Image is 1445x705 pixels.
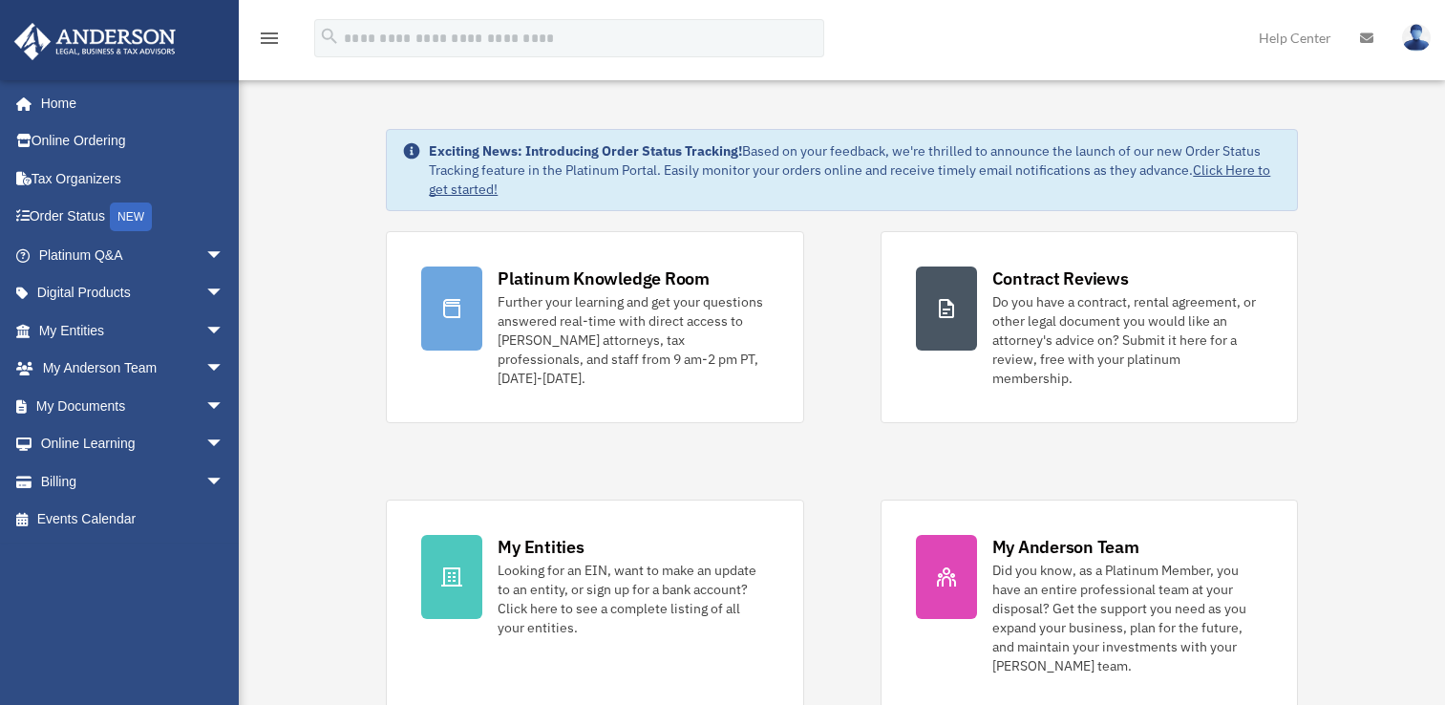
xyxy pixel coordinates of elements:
[498,535,584,559] div: My Entities
[1402,24,1431,52] img: User Pic
[13,160,253,198] a: Tax Organizers
[205,462,244,502] span: arrow_drop_down
[13,425,253,463] a: Online Learningarrow_drop_down
[992,561,1263,675] div: Did you know, as a Platinum Member, you have an entire professional team at your disposal? Get th...
[13,198,253,237] a: Order StatusNEW
[205,311,244,351] span: arrow_drop_down
[992,292,1263,388] div: Do you have a contract, rental agreement, or other legal document you would like an attorney's ad...
[992,535,1139,559] div: My Anderson Team
[498,292,768,388] div: Further your learning and get your questions answered real-time with direct access to [PERSON_NAM...
[429,141,1281,199] div: Based on your feedback, we're thrilled to announce the launch of our new Order Status Tracking fe...
[13,84,244,122] a: Home
[205,425,244,464] span: arrow_drop_down
[9,23,181,60] img: Anderson Advisors Platinum Portal
[13,274,253,312] a: Digital Productsarrow_drop_down
[13,236,253,274] a: Platinum Q&Aarrow_drop_down
[13,501,253,539] a: Events Calendar
[13,462,253,501] a: Billingarrow_drop_down
[429,142,742,160] strong: Exciting News: Introducing Order Status Tracking!
[992,267,1129,290] div: Contract Reviews
[498,561,768,637] div: Looking for an EIN, want to make an update to an entity, or sign up for a bank account? Click her...
[13,311,253,350] a: My Entitiesarrow_drop_down
[319,26,340,47] i: search
[881,231,1298,423] a: Contract Reviews Do you have a contract, rental agreement, or other legal document you would like...
[429,161,1270,198] a: Click Here to get started!
[498,267,710,290] div: Platinum Knowledge Room
[258,27,281,50] i: menu
[205,274,244,313] span: arrow_drop_down
[205,387,244,426] span: arrow_drop_down
[13,122,253,160] a: Online Ordering
[13,387,253,425] a: My Documentsarrow_drop_down
[205,236,244,275] span: arrow_drop_down
[13,350,253,388] a: My Anderson Teamarrow_drop_down
[110,203,152,231] div: NEW
[258,33,281,50] a: menu
[386,231,803,423] a: Platinum Knowledge Room Further your learning and get your questions answered real-time with dire...
[205,350,244,389] span: arrow_drop_down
